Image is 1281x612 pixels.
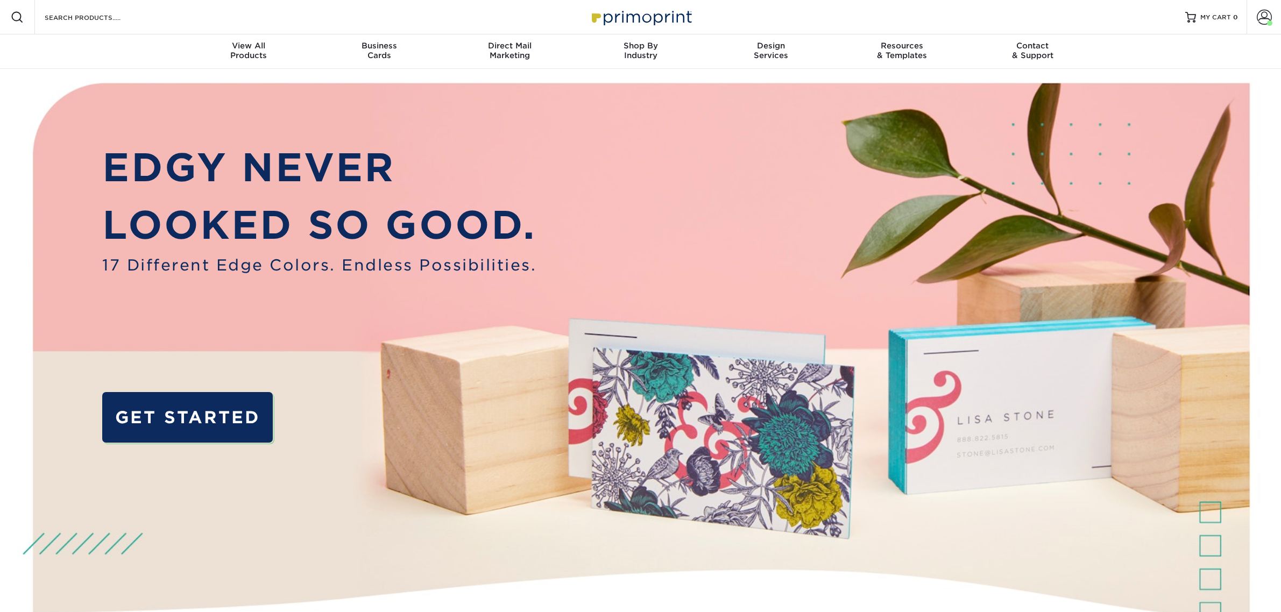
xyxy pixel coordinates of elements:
[102,196,536,254] p: LOOKED SO GOOD.
[444,34,575,69] a: Direct MailMarketing
[575,34,706,69] a: Shop ByIndustry
[102,139,536,196] p: EDGY NEVER
[575,41,706,60] div: Industry
[967,34,1098,69] a: Contact& Support
[575,41,706,51] span: Shop By
[183,41,314,51] span: View All
[314,41,444,51] span: Business
[444,41,575,60] div: Marketing
[183,34,314,69] a: View AllProducts
[706,34,837,69] a: DesignServices
[837,41,967,60] div: & Templates
[706,41,837,51] span: Design
[587,5,695,29] img: Primoprint
[967,41,1098,51] span: Contact
[1233,13,1238,21] span: 0
[706,41,837,60] div: Services
[967,41,1098,60] div: & Support
[183,41,314,60] div: Products
[44,11,148,24] input: SEARCH PRODUCTS.....
[837,41,967,51] span: Resources
[444,41,575,51] span: Direct Mail
[102,254,536,277] span: 17 Different Edge Colors. Endless Possibilities.
[314,34,444,69] a: BusinessCards
[102,392,273,443] a: GET STARTED
[837,34,967,69] a: Resources& Templates
[1200,13,1231,22] span: MY CART
[314,41,444,60] div: Cards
